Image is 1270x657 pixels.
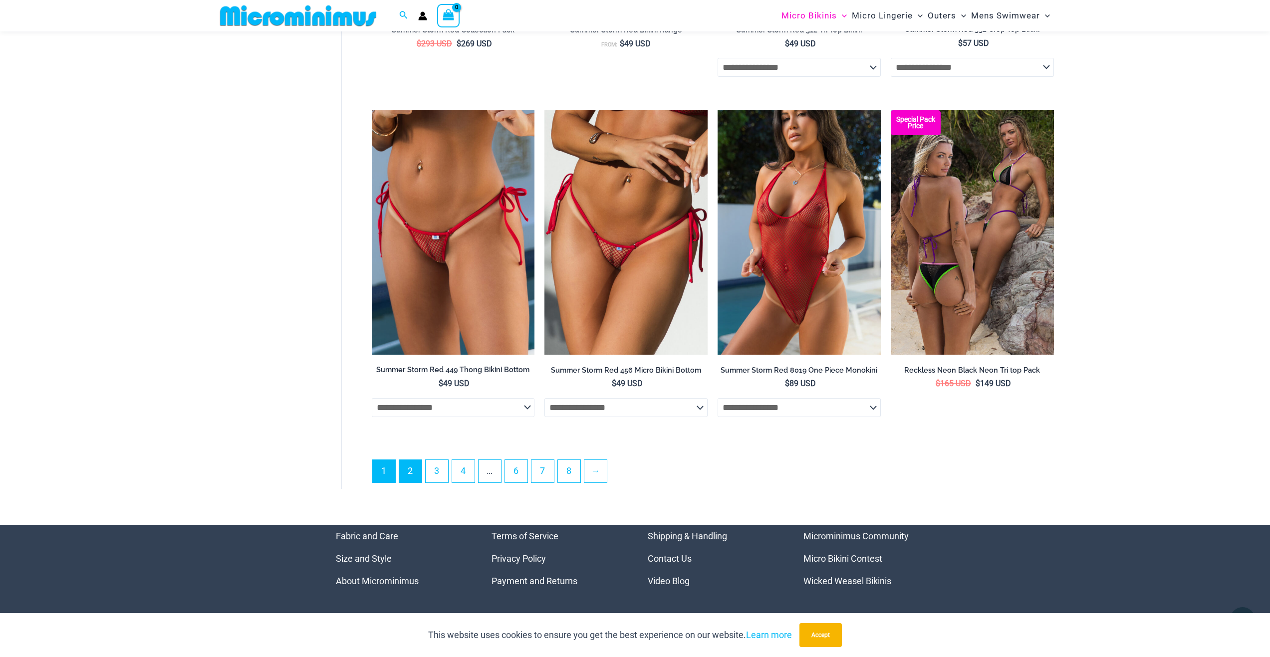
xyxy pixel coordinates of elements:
h2: Summer Storm Red 8019 One Piece Monokini [718,366,881,375]
a: Summer Storm Red Collection Pack [372,25,535,38]
a: Summer Storm Red 8019 One Piece Monokini [718,366,881,379]
button: Accept [799,623,842,647]
a: Learn more [746,630,792,640]
a: Page 4 [452,460,475,482]
a: Summer Storm Red 8019 One Piece 04Summer Storm Red 8019 One Piece 03Summer Storm Red 8019 One Pie... [718,110,881,355]
img: MM SHOP LOGO FLAT [216,4,380,27]
span: Menu Toggle [837,3,847,28]
bdi: 165 USD [936,379,971,388]
span: $ [417,39,421,48]
a: Fabric and Care [336,531,398,541]
a: Page 8 [558,460,580,482]
a: Summer Storm Red 312 Tri Top Bikini [718,25,881,38]
a: Page 7 [531,460,554,482]
span: $ [785,39,789,48]
a: Tri Top Pack Bottoms BBottoms B [891,110,1054,355]
aside: Footer Widget 3 [648,525,779,592]
span: $ [936,379,940,388]
aside: Footer Widget 1 [336,525,467,592]
nav: Menu [803,525,935,592]
a: Summer Storm Red 449 Thong Bikini Bottom [372,365,535,378]
a: Contact Us [648,553,692,564]
bdi: 149 USD [976,379,1011,388]
a: OutersMenu ToggleMenu Toggle [925,3,969,28]
a: Summer Storm Red 332 Crop Top Bikini [891,25,1054,38]
a: Microminimus Community [803,531,909,541]
a: Micro LingerieMenu ToggleMenu Toggle [849,3,925,28]
bdi: 49 USD [620,39,651,48]
bdi: 57 USD [958,38,989,48]
h2: Summer Storm Red 456 Micro Bikini Bottom [544,366,708,375]
bdi: 269 USD [457,39,492,48]
span: $ [439,379,443,388]
a: Account icon link [418,11,427,20]
a: Mens SwimwearMenu ToggleMenu Toggle [969,3,1052,28]
b: Special Pack Price [891,116,941,129]
a: Micro BikinisMenu ToggleMenu Toggle [779,3,849,28]
img: Summer Storm Red 8019 One Piece 04 [718,110,881,355]
span: $ [976,379,980,388]
a: Payment and Returns [492,576,577,586]
span: From: [601,41,617,48]
span: $ [620,39,624,48]
h2: Summer Storm Red 449 Thong Bikini Bottom [372,365,535,375]
span: Menu Toggle [1040,3,1050,28]
aside: Footer Widget 4 [803,525,935,592]
img: Tri Top Pack [891,110,1054,355]
p: This website uses cookies to ensure you get the best experience on our website. [428,628,792,643]
a: Size and Style [336,553,392,564]
img: Summer Storm Red 449 Thong 01 [372,110,535,355]
a: Terms of Service [492,531,558,541]
a: Summer Storm Red 456 Micro 02Summer Storm Red 456 Micro 03Summer Storm Red 456 Micro 03 [544,110,708,355]
span: Page 1 [373,460,395,482]
bdi: 293 USD [417,39,452,48]
span: … [479,460,501,482]
span: Micro Lingerie [852,3,913,28]
bdi: 49 USD [785,39,816,48]
a: Summer Storm Red 456 Micro Bikini Bottom [544,366,708,379]
nav: Menu [492,525,623,592]
span: Outers [928,3,956,28]
a: Summer Storm Red 449 Thong 01Summer Storm Red 449 Thong 03Summer Storm Red 449 Thong 03 [372,110,535,355]
a: Summer Storm Red Bikini Range [544,25,708,38]
span: $ [612,379,616,388]
bdi: 49 USD [439,379,470,388]
a: View Shopping Cart, empty [437,4,460,27]
a: Privacy Policy [492,553,546,564]
a: Micro Bikini Contest [803,553,882,564]
a: Wicked Weasel Bikinis [803,576,891,586]
a: Page 6 [505,460,527,482]
a: Search icon link [399,9,408,22]
h2: Reckless Neon Black Neon Tri top Pack [891,366,1054,375]
span: $ [958,38,963,48]
nav: Product Pagination [372,459,1054,488]
bdi: 49 USD [612,379,643,388]
span: Menu Toggle [913,3,923,28]
a: → [584,460,607,482]
a: Shipping & Handling [648,531,727,541]
span: $ [785,379,789,388]
nav: Menu [648,525,779,592]
a: Video Blog [648,576,690,586]
span: $ [457,39,461,48]
span: Menu Toggle [956,3,966,28]
nav: Menu [336,525,467,592]
a: Reckless Neon Black Neon Tri top Pack [891,366,1054,379]
bdi: 89 USD [785,379,816,388]
a: About Microminimus [336,576,419,586]
span: Micro Bikinis [781,3,837,28]
nav: Site Navigation [777,1,1054,30]
aside: Footer Widget 2 [492,525,623,592]
a: Page 3 [426,460,448,482]
span: Mens Swimwear [971,3,1040,28]
img: Summer Storm Red 456 Micro 02 [544,110,708,355]
a: Page 2 [399,460,422,482]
